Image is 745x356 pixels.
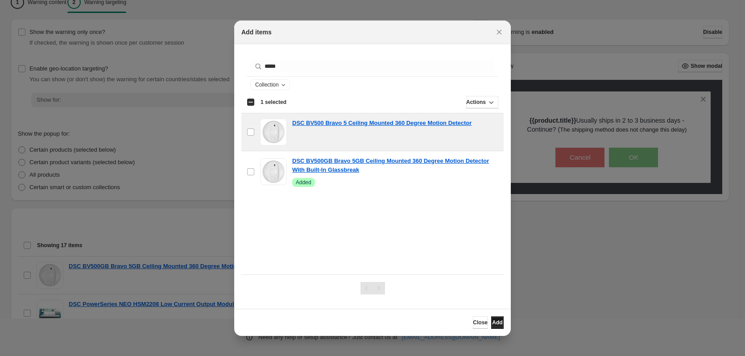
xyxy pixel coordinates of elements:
nav: Pagination [360,282,385,294]
button: Collection [251,80,290,90]
a: DSC BV500GB Bravo 5GB Ceiling Mounted 360 Degree Motion Detector With Built-In Glassbreak [292,157,498,174]
button: Add [491,316,504,329]
span: 1 selected [261,99,286,106]
span: Actions [466,99,486,106]
span: Collection [255,81,279,88]
img: DSC BV500 Bravo 5 Ceiling Mounted 360 Degree Motion Detector [260,119,287,145]
button: Actions [466,96,498,108]
img: DSC BV500GB Bravo 5GB Ceiling Mounted 360 Degree Motion Detector With Built-In Glassbreak [260,158,287,185]
span: Add [492,319,502,326]
a: DSC BV500 Bravo 5 Ceiling Mounted 360 Degree Motion Detector [292,119,472,128]
h2: Add items [241,28,272,37]
button: Close [473,316,488,329]
span: Close [473,319,488,326]
button: Close [493,26,505,38]
span: Added [296,179,311,186]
